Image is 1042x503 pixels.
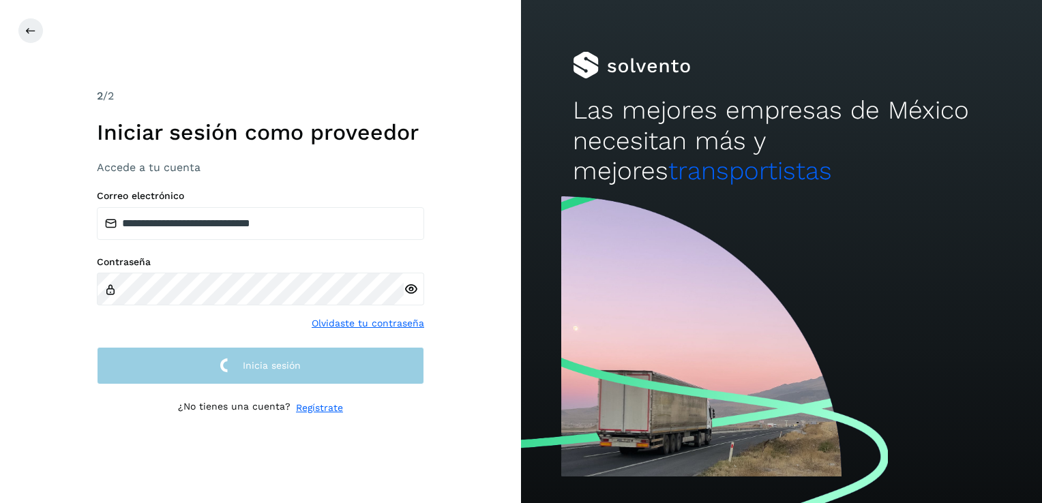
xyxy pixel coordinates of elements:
[97,256,424,268] label: Contraseña
[97,88,424,104] div: /2
[97,347,424,384] button: Inicia sesión
[243,361,301,370] span: Inicia sesión
[668,156,832,185] span: transportistas
[97,89,103,102] span: 2
[178,401,291,415] p: ¿No tienes una cuenta?
[97,161,424,174] h3: Accede a tu cuenta
[97,119,424,145] h1: Iniciar sesión como proveedor
[97,190,424,202] label: Correo electrónico
[296,401,343,415] a: Regístrate
[312,316,424,331] a: Olvidaste tu contraseña
[573,95,989,186] h2: Las mejores empresas de México necesitan más y mejores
